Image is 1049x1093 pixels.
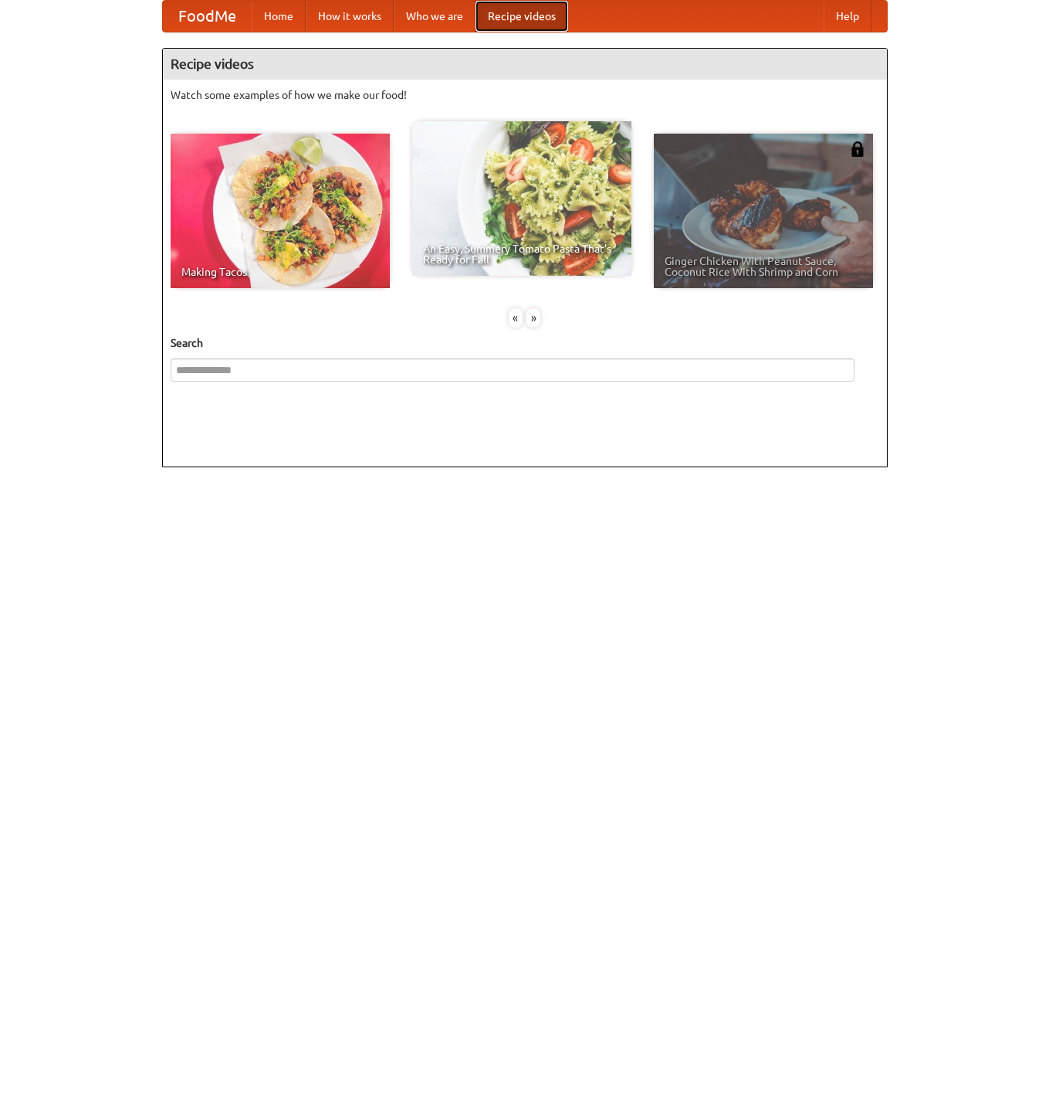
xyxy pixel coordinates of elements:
a: Help [824,1,871,32]
a: FoodMe [163,1,252,32]
a: Recipe videos [475,1,568,32]
p: Watch some examples of how we make our food! [171,87,879,103]
div: » [526,308,540,328]
a: Home [252,1,306,32]
h5: Search [171,335,879,351]
img: 483408.png [850,141,865,157]
span: Making Tacos [181,266,379,277]
a: Making Tacos [171,134,390,288]
span: An Easy, Summery Tomato Pasta That's Ready for Fall [423,243,621,265]
a: How it works [306,1,394,32]
div: « [509,308,523,328]
a: An Easy, Summery Tomato Pasta That's Ready for Fall [412,121,631,276]
h4: Recipe videos [163,49,887,80]
a: Who we are [394,1,475,32]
